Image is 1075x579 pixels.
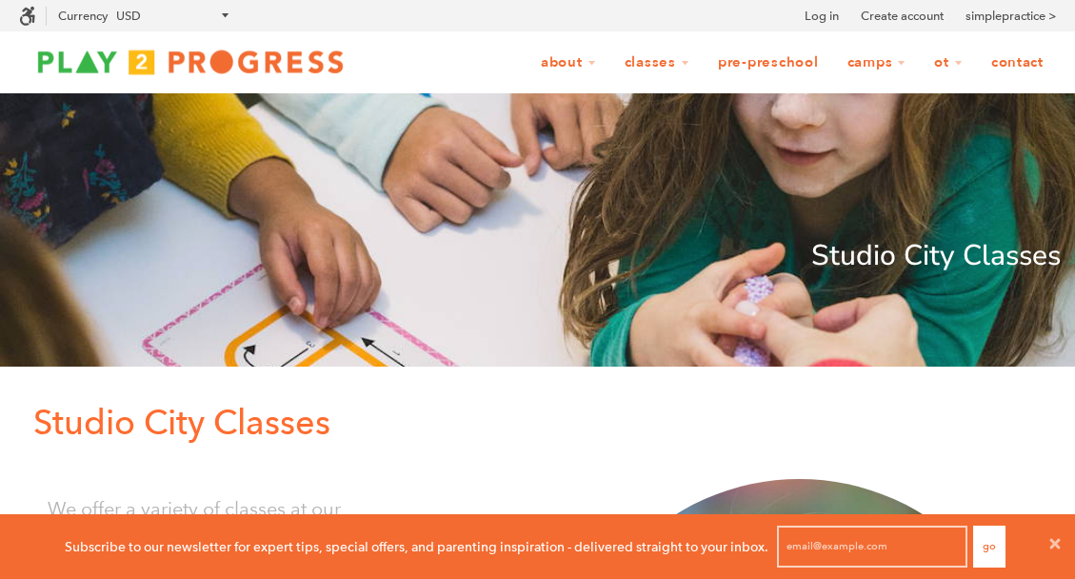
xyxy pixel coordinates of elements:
[33,395,1061,450] p: Studio City Classes
[706,45,831,81] a: Pre-Preschool
[922,45,975,81] a: OT
[966,7,1056,26] a: simplepractice >
[979,45,1056,81] a: Contact
[14,233,1061,279] p: Studio City Classes
[835,45,919,81] a: Camps
[58,9,108,23] label: Currency
[528,45,608,81] a: About
[973,526,1005,568] button: Go
[19,43,362,81] img: Play2Progress logo
[861,7,944,26] a: Create account
[65,536,768,557] p: Subscribe to our newsletter for expert tips, special offers, and parenting inspiration - delivere...
[777,526,967,568] input: email@example.com
[805,7,839,26] a: Log in
[612,45,702,81] a: Classes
